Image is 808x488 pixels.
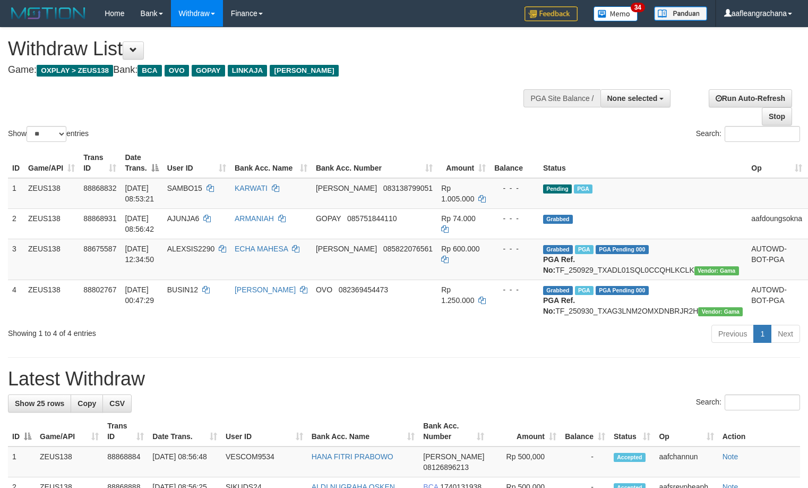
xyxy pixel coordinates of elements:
div: - - - [494,243,535,254]
span: [PERSON_NAME] [270,65,338,77]
span: CSV [109,399,125,408]
th: Amount: activate to sort column ascending [437,148,490,178]
td: ZEUS138 [36,447,103,477]
a: ECHA MAHESA [235,245,288,253]
td: TF_250930_TXAG3LNM2OMXDNBRJR2H [539,280,747,321]
a: HANA FITRI PRABOWO [312,452,393,461]
td: 88868884 [103,447,148,477]
span: GOPAY [192,65,225,77]
td: aafdoungsokna [747,208,806,239]
th: Game/API: activate to sort column ascending [24,148,79,178]
span: 88868832 [83,184,116,192]
th: Status [539,148,747,178]
a: Stop [762,107,792,125]
th: Op: activate to sort column ascending [655,416,718,447]
a: Copy [71,394,103,413]
span: Marked by aafsreyleap [575,286,594,295]
span: PGA Pending [596,245,649,254]
span: [DATE] 08:56:42 [125,214,154,233]
span: Copy 082369454473 to clipboard [339,285,388,294]
td: ZEUS138 [24,208,79,239]
th: Status: activate to sort column ascending [609,416,655,447]
span: Rp 600.000 [441,245,479,253]
h1: Latest Withdraw [8,368,800,390]
span: OVO [316,285,332,294]
select: Showentries [27,126,66,142]
td: Rp 500,000 [488,447,561,477]
span: 88802767 [83,285,116,294]
td: AUTOWD-BOT-PGA [747,280,806,321]
label: Search: [696,126,800,142]
label: Search: [696,394,800,410]
a: [PERSON_NAME] [235,285,296,294]
h4: Game: Bank: [8,65,528,75]
a: Note [723,452,738,461]
span: OXPLAY > ZEUS138 [37,65,113,77]
a: 1 [753,325,771,343]
span: Vendor URL: https://trx31.1velocity.biz [694,266,739,275]
span: Marked by aafkaynarin [574,184,592,193]
th: Amount: activate to sort column ascending [488,416,561,447]
td: TF_250929_TXADL01SQL0CCQHLKCLK [539,239,747,280]
td: ZEUS138 [24,280,79,321]
span: OVO [165,65,189,77]
button: None selected [600,89,671,107]
b: PGA Ref. No: [543,296,575,315]
span: [PERSON_NAME] [316,245,377,253]
img: MOTION_logo.png [8,5,89,21]
th: Date Trans.: activate to sort column ascending [148,416,221,447]
span: GOPAY [316,214,341,223]
div: PGA Site Balance / [523,89,600,107]
h1: Withdraw List [8,38,528,60]
a: Run Auto-Refresh [709,89,792,107]
span: LINKAJA [228,65,268,77]
span: Grabbed [543,286,573,295]
th: Op: activate to sort column ascending [747,148,806,178]
span: [PERSON_NAME] [423,452,484,461]
td: ZEUS138 [24,239,79,280]
th: Date Trans.: activate to sort column descending [121,148,162,178]
img: Feedback.jpg [525,6,578,21]
span: BCA [137,65,161,77]
span: [DATE] 12:34:50 [125,245,154,264]
img: panduan.png [654,6,707,21]
img: Button%20Memo.svg [594,6,638,21]
label: Show entries [8,126,89,142]
th: Balance [490,148,539,178]
th: User ID: activate to sort column ascending [163,148,230,178]
th: Action [718,416,800,447]
span: Vendor URL: https://trx31.1velocity.biz [698,307,743,316]
span: BUSIN12 [167,285,198,294]
div: - - - [494,213,535,224]
a: Show 25 rows [8,394,71,413]
td: aafchannun [655,447,718,477]
td: AUTOWD-BOT-PGA [747,239,806,280]
span: Copy 085822076561 to clipboard [383,245,433,253]
input: Search: [725,126,800,142]
a: KARWATI [235,184,268,192]
div: - - - [494,183,535,193]
th: User ID: activate to sort column ascending [221,416,307,447]
th: ID [8,148,24,178]
span: [DATE] 00:47:29 [125,285,154,305]
span: Copy 085751844110 to clipboard [347,214,397,223]
td: VESCOM9534 [221,447,307,477]
span: ALEXSIS2290 [167,245,215,253]
span: Rp 74.000 [441,214,476,223]
a: CSV [102,394,132,413]
a: Previous [711,325,754,343]
th: Trans ID: activate to sort column ascending [79,148,121,178]
th: Bank Acc. Number: activate to sort column ascending [419,416,488,447]
span: Show 25 rows [15,399,64,408]
span: 34 [631,3,645,12]
td: 2 [8,208,24,239]
a: ARMANIAH [235,214,274,223]
span: Rp 1.005.000 [441,184,474,203]
span: 88675587 [83,245,116,253]
span: SAMBO15 [167,184,202,192]
div: Showing 1 to 4 of 4 entries [8,324,329,339]
td: 1 [8,178,24,209]
span: None selected [607,94,658,103]
td: 3 [8,239,24,280]
span: Pending [543,184,572,193]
